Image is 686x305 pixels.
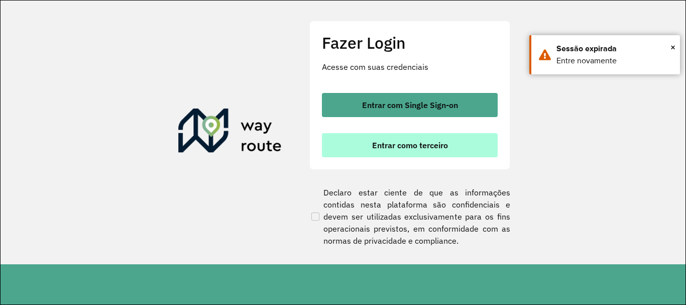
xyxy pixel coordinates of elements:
[670,40,675,55] span: ×
[372,141,448,149] span: Entrar como terceiro
[309,186,510,247] label: Declaro estar ciente de que as informações contidas nesta plataforma são confidenciais e devem se...
[322,33,498,52] h2: Fazer Login
[556,43,672,55] div: Sessão expirada
[178,109,282,157] img: Roteirizador AmbevTech
[362,101,458,109] span: Entrar com Single Sign-on
[322,133,498,157] button: button
[322,61,498,73] p: Acesse com suas credenciais
[556,55,672,67] div: Entre novamente
[670,40,675,55] button: Close
[322,93,498,117] button: button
